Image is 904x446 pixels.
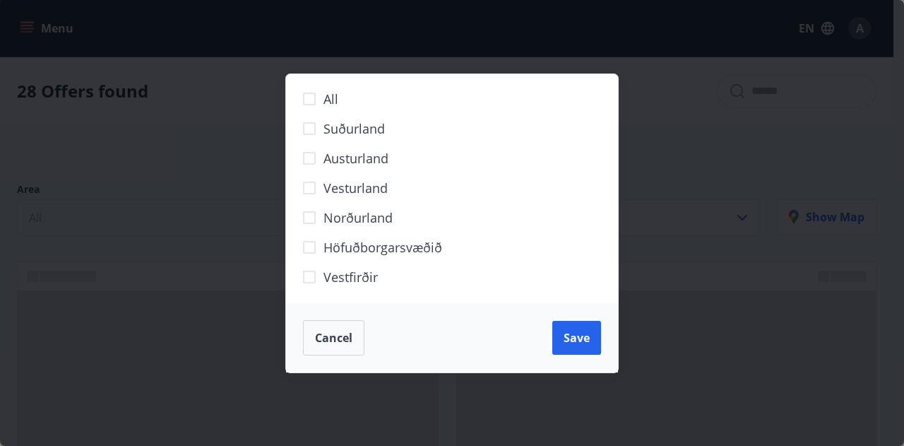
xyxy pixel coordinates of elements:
span: Cancel [315,330,352,346]
button: Save [552,321,601,355]
span: Vesturland [323,179,388,197]
span: Norðurland [323,209,393,227]
span: Vestfirðir [323,268,378,286]
span: Save [564,330,590,346]
span: Suðurland [323,119,385,138]
button: Cancel [303,320,364,356]
span: Höfuðborgarsvæðið [323,238,442,257]
span: Austurland [323,149,388,168]
span: All [323,90,338,108]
